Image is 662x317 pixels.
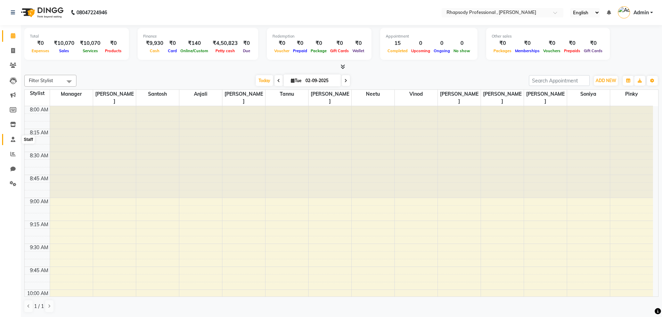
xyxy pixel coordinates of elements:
[28,106,50,113] div: 8:00 AM
[386,33,472,39] div: Appointment
[529,75,590,86] input: Search Appointment
[432,48,452,53] span: Ongoing
[28,267,50,274] div: 9:45 AM
[34,303,44,310] span: 1 / 1
[51,39,77,47] div: ₹10,070
[386,39,409,47] div: 15
[28,198,50,205] div: 9:00 AM
[492,48,513,53] span: Packages
[452,39,472,47] div: 0
[272,48,291,53] span: Voucher
[25,90,50,97] div: Stylist
[214,48,237,53] span: Petty cash
[610,90,653,98] span: Pinky
[481,90,524,106] span: [PERSON_NAME]
[432,39,452,47] div: 0
[179,48,210,53] span: Online/Custom
[241,48,252,53] span: Due
[136,90,179,98] span: Santosh
[409,48,432,53] span: Upcoming
[395,90,438,98] span: Vinod
[352,90,394,98] span: Neetu
[596,78,616,83] span: ADD NEW
[166,39,179,47] div: ₹0
[148,48,161,53] span: Cash
[256,75,273,86] span: Today
[179,39,210,47] div: ₹140
[103,48,123,53] span: Products
[351,48,366,53] span: Wallet
[18,3,65,22] img: logo
[328,39,351,47] div: ₹0
[143,33,253,39] div: Finance
[28,152,50,159] div: 8:30 AM
[240,39,253,47] div: ₹0
[30,48,51,53] span: Expenses
[386,48,409,53] span: Completed
[28,175,50,182] div: 8:45 AM
[57,48,71,53] span: Sales
[272,39,291,47] div: ₹0
[452,48,472,53] span: No show
[618,6,630,18] img: Admin
[582,48,604,53] span: Gift Cards
[492,39,513,47] div: ₹0
[309,48,328,53] span: Package
[22,135,35,144] div: Staff
[77,39,103,47] div: ₹10,070
[76,3,107,22] b: 08047224946
[265,90,308,98] span: Tannu
[409,39,432,47] div: 0
[291,39,309,47] div: ₹0
[562,48,582,53] span: Prepaids
[438,90,481,106] span: [PERSON_NAME]
[582,39,604,47] div: ₹0
[303,76,338,86] input: 2025-09-02
[351,39,366,47] div: ₹0
[28,244,50,251] div: 9:30 AM
[103,39,123,47] div: ₹0
[289,78,303,83] span: Tue
[30,33,123,39] div: Total
[309,90,351,106] span: [PERSON_NAME]
[492,33,604,39] div: Other sales
[30,39,51,47] div: ₹0
[26,290,50,297] div: 10:00 AM
[93,90,136,106] span: [PERSON_NAME]
[524,90,567,106] span: [PERSON_NAME]
[28,129,50,136] div: 8:15 AM
[143,39,166,47] div: ₹9,930
[562,39,582,47] div: ₹0
[272,33,366,39] div: Redemption
[29,78,53,83] span: Filter Stylist
[309,39,328,47] div: ₹0
[541,39,562,47] div: ₹0
[179,90,222,98] span: Anjali
[222,90,265,106] span: [PERSON_NAME]
[166,48,179,53] span: Card
[291,48,309,53] span: Prepaid
[50,90,93,98] span: Manager
[594,76,618,86] button: ADD NEW
[513,48,541,53] span: Memberships
[328,48,351,53] span: Gift Cards
[28,221,50,228] div: 9:15 AM
[567,90,610,98] span: Soniya
[541,48,562,53] span: Vouchers
[210,39,240,47] div: ₹4,50,823
[634,9,649,16] span: Admin
[513,39,541,47] div: ₹0
[81,48,100,53] span: Services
